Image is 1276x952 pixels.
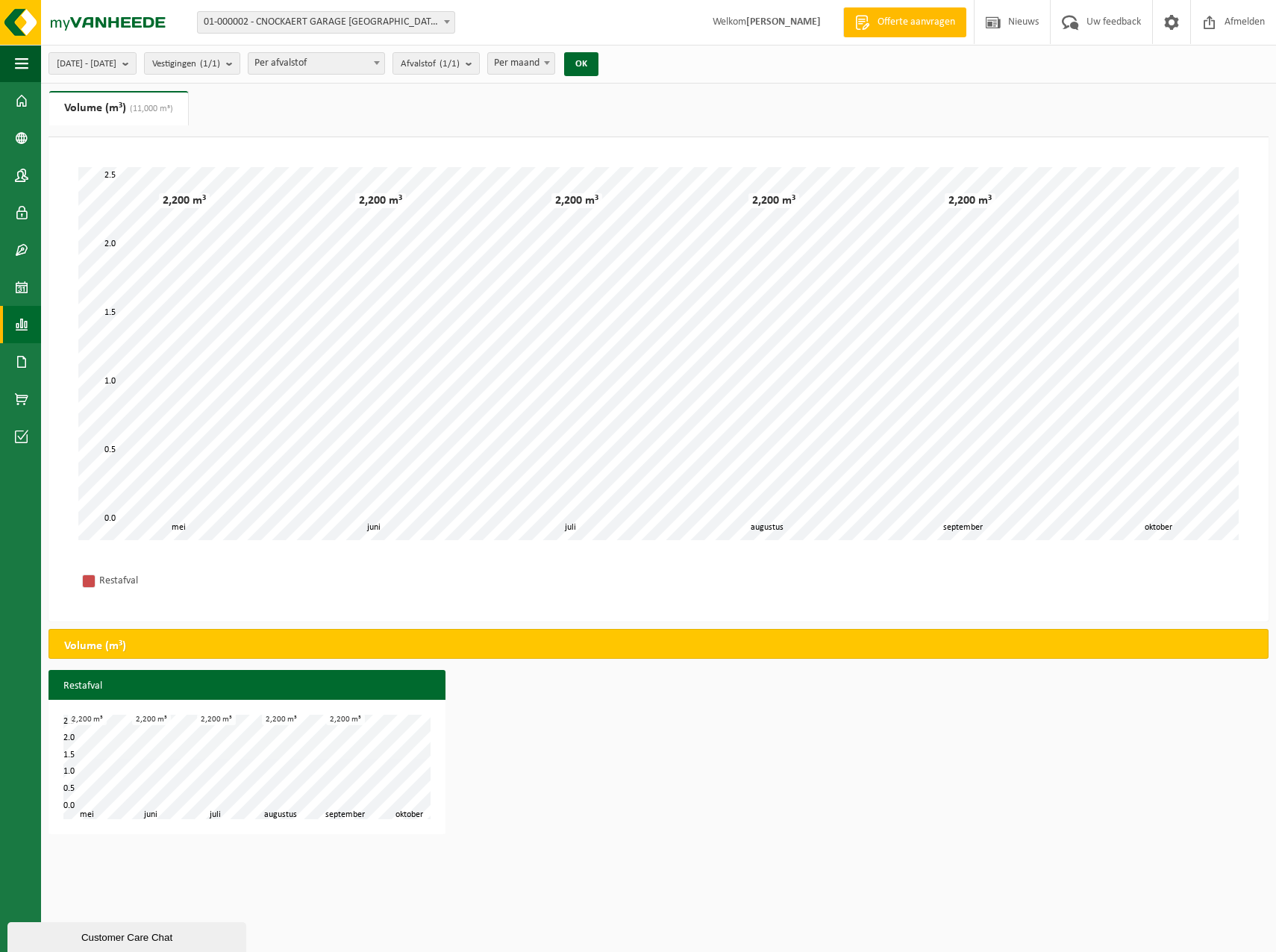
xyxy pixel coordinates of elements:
[159,193,210,208] div: 2,200 m³
[197,714,236,725] div: 2,200 m³
[551,193,602,208] div: 2,200 m³
[7,919,249,952] iframe: chat widget
[874,15,959,30] span: Offerte aanvragen
[564,52,598,76] button: OK
[132,714,171,725] div: 2,200 m³
[262,714,301,725] div: 2,200 m³
[57,53,116,75] span: [DATE] - [DATE]
[248,52,385,75] span: Per afvalstof
[355,193,406,208] div: 2,200 m³
[126,104,173,113] span: (11,000 m³)
[152,53,220,75] span: Vestigingen
[49,91,188,125] a: Volume (m³)
[144,52,240,75] button: Vestigingen(1/1)
[393,52,480,75] button: Afvalstof(1/1)
[748,193,799,208] div: 2,200 m³
[440,59,460,69] count: (1/1)
[746,16,821,28] strong: [PERSON_NAME]
[49,670,445,703] h3: Restafval
[487,52,555,75] span: Per maand
[248,53,384,74] span: Per afvalstof
[99,571,293,590] div: Restafval
[200,59,220,69] count: (1/1)
[197,11,455,34] span: 01-000002 - CNOCKAERT GARAGE NV - OUDENAARDE
[488,53,554,74] span: Per maand
[945,193,995,208] div: 2,200 m³
[843,7,966,37] a: Offerte aanvragen
[49,630,141,663] h2: Volume (m³)
[49,52,137,75] button: [DATE] - [DATE]
[326,714,365,725] div: 2,200 m³
[198,12,454,33] span: 01-000002 - CNOCKAERT GARAGE NV - OUDENAARDE
[401,53,460,75] span: Afvalstof
[68,714,107,725] div: 2,200 m³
